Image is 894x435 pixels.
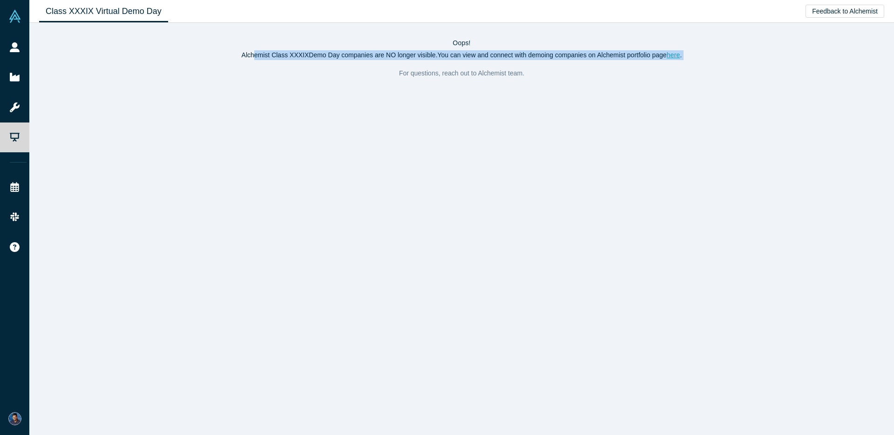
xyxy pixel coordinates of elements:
[8,412,21,425] img: Prayas Tiwari's Account
[39,39,884,47] h4: Oops!
[667,51,680,59] a: here
[39,67,884,80] p: For questions, reach out to Alchemist team.
[806,5,884,18] button: Feedback to Alchemist
[39,50,884,60] p: Alchemist Class XXXIX Demo Day companies are NO longer visible. You can view and connect with dem...
[39,0,168,22] a: Class XXXIX Virtual Demo Day
[8,10,21,23] img: Alchemist Vault Logo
